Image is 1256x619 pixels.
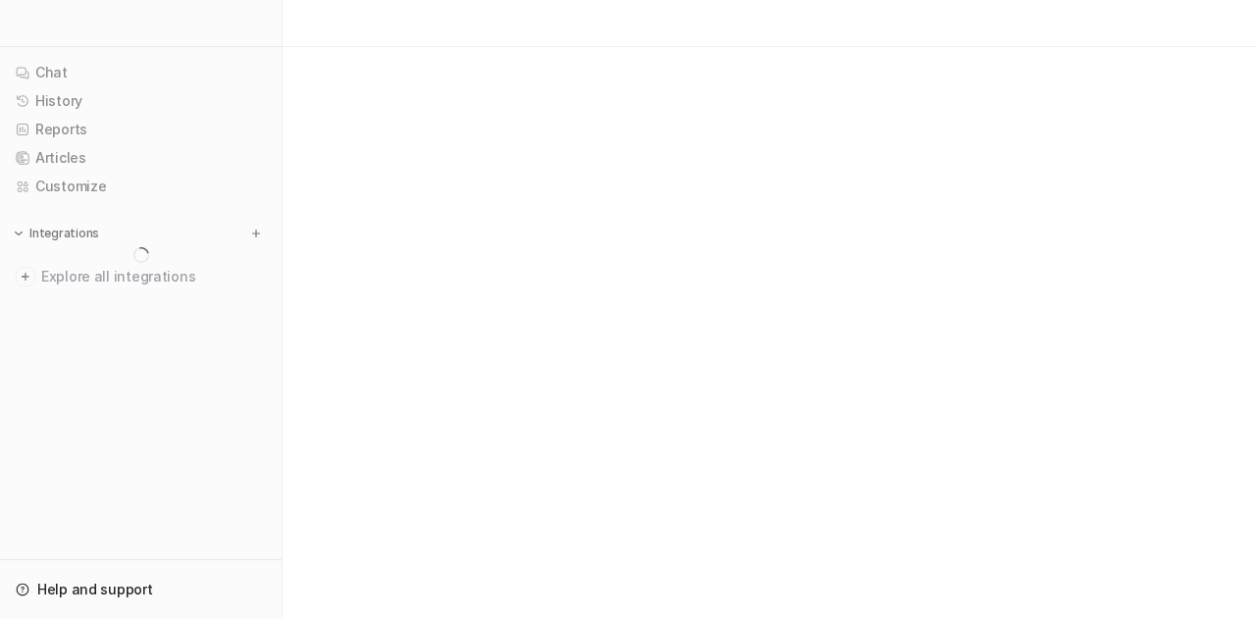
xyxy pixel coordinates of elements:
a: Chat [8,59,274,86]
a: Explore all integrations [8,263,274,290]
img: explore all integrations [16,267,35,286]
span: Explore all integrations [41,261,266,292]
a: Reports [8,116,274,143]
a: Articles [8,144,274,172]
a: Help and support [8,576,274,603]
a: History [8,87,274,115]
button: Integrations [8,224,105,243]
p: Integrations [29,226,99,241]
img: menu_add.svg [249,227,263,240]
img: expand menu [12,227,26,240]
a: Customize [8,173,274,200]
